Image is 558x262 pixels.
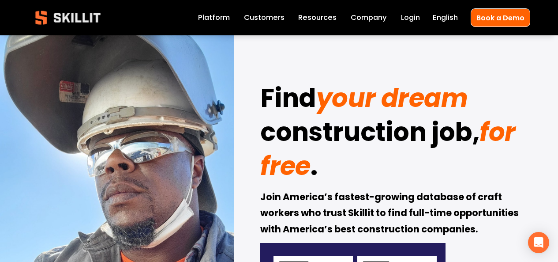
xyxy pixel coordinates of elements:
div: Open Intercom Messenger [528,232,549,253]
div: language picker [433,11,458,24]
em: your dream [316,80,468,116]
span: English [433,12,458,23]
a: Book a Demo [471,8,530,27]
strong: . [311,147,317,190]
strong: construction job, [260,113,479,156]
a: Customers [244,11,285,24]
img: Skillit [28,4,108,31]
strong: Join America’s fastest-growing database of craft workers who trust Skillit to find full-time oppo... [260,190,521,239]
a: Platform [198,11,230,24]
strong: Find [260,79,316,122]
em: for free [260,114,521,184]
span: Resources [298,12,337,23]
a: Login [401,11,420,24]
a: Company [351,11,387,24]
a: folder dropdown [298,11,337,24]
